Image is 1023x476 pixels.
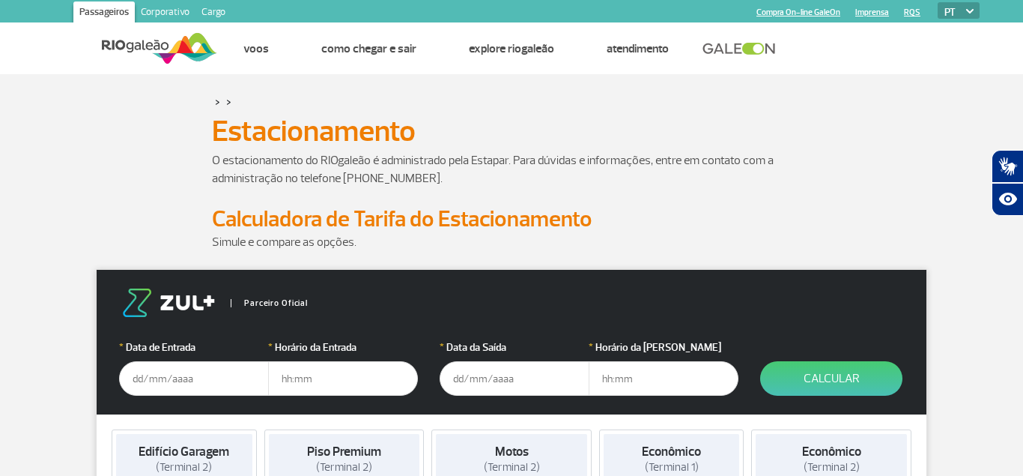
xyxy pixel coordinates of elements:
a: Compra On-line GaleOn [756,7,840,17]
label: Horário da [PERSON_NAME] [589,340,738,355]
label: Data da Saída [440,340,589,355]
img: logo-zul.png [119,289,218,317]
span: (Terminal 2) [316,460,372,475]
a: > [226,93,231,110]
a: Passageiros [73,1,135,25]
span: (Terminal 2) [156,460,212,475]
a: Voos [243,41,269,56]
input: dd/mm/aaaa [119,361,269,396]
h2: Calculadora de Tarifa do Estacionamento [212,205,811,233]
input: hh:mm [589,361,738,396]
strong: Edifício Garagem [139,444,229,460]
p: Simule e compare as opções. [212,233,811,251]
p: O estacionamento do RIOgaleão é administrado pela Estapar. Para dúvidas e informações, entre em c... [212,151,811,187]
a: > [215,93,220,110]
span: (Terminal 2) [484,460,540,475]
label: Horário da Entrada [268,340,418,355]
button: Abrir tradutor de língua de sinais. [992,150,1023,183]
h1: Estacionamento [212,118,811,144]
strong: Econômico [642,444,701,460]
span: (Terminal 2) [804,460,860,475]
span: (Terminal 1) [645,460,699,475]
a: Atendimento [607,41,669,56]
strong: Motos [495,444,529,460]
strong: Piso Premium [307,444,381,460]
a: Explore RIOgaleão [469,41,554,56]
a: Corporativo [135,1,195,25]
a: Como chegar e sair [321,41,416,56]
button: Calcular [760,361,902,396]
span: Parceiro Oficial [231,299,308,307]
input: dd/mm/aaaa [440,361,589,396]
div: Plugin de acessibilidade da Hand Talk. [992,150,1023,216]
button: Abrir recursos assistivos. [992,183,1023,216]
a: RQS [904,7,920,17]
a: Imprensa [855,7,889,17]
a: Cargo [195,1,231,25]
label: Data de Entrada [119,340,269,355]
input: hh:mm [268,361,418,396]
strong: Econômico [802,444,861,460]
